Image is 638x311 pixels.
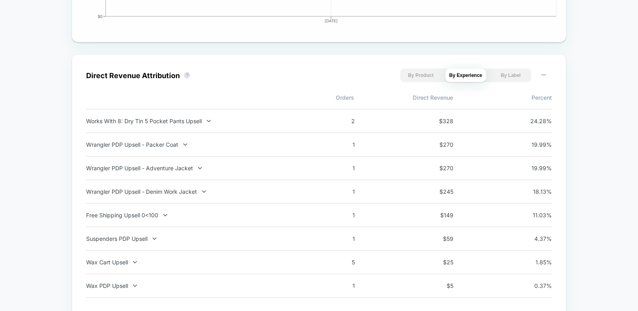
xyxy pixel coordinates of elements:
div: Wax PDP Upsell [86,282,296,289]
button: By Product [400,69,441,82]
span: $ 149 [417,212,453,218]
span: 18.13 % [516,188,552,195]
span: 11.03 % [516,212,552,218]
span: Orders [255,94,354,101]
span: 1 [319,188,355,195]
tspan: $0 [98,14,102,19]
div: Suspenders PDP Upsell [86,235,296,242]
span: 1 [319,282,355,289]
span: 19.99 % [516,165,552,171]
span: 1.85 % [516,259,552,266]
span: 1 [319,165,355,171]
span: 2 [319,118,355,124]
div: Free Shipping Upsell 0<100 [86,212,296,218]
div: Wrangler PDP Upsell - Denim Work Jacket [86,188,296,195]
span: $ 245 [417,188,453,195]
div: Wrangler PDP Upsell - Adventure Jacket [86,165,296,171]
span: 24.28 % [516,118,552,124]
span: 19.99 % [516,141,552,148]
div: Direct Revenue Attribution [86,71,180,80]
span: 4.37 % [516,235,552,242]
tspan: [DATE] [325,18,338,23]
span: $ 270 [417,141,453,148]
span: $ 328 [417,118,453,124]
span: $ 59 [417,235,453,242]
span: $ 25 [417,259,453,266]
span: 1 [319,141,355,148]
button: By Experience [445,69,486,82]
span: Direct Revenue [354,94,453,101]
div: Works With 8: Dry Tin 5 Pocket Pants Upsell [86,118,296,124]
span: $ 5 [417,282,453,289]
button: ? [184,72,190,79]
span: 0.37 % [516,282,552,289]
span: $ 270 [417,165,453,171]
span: Percent [453,94,552,101]
span: 5 [319,259,355,266]
div: Wrangler PDP Upsell - Packer Coat [86,141,296,148]
span: 1 [319,235,355,242]
button: By Label [490,69,531,82]
span: 1 [319,212,355,218]
div: Wax Cart Upsell [86,259,296,266]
